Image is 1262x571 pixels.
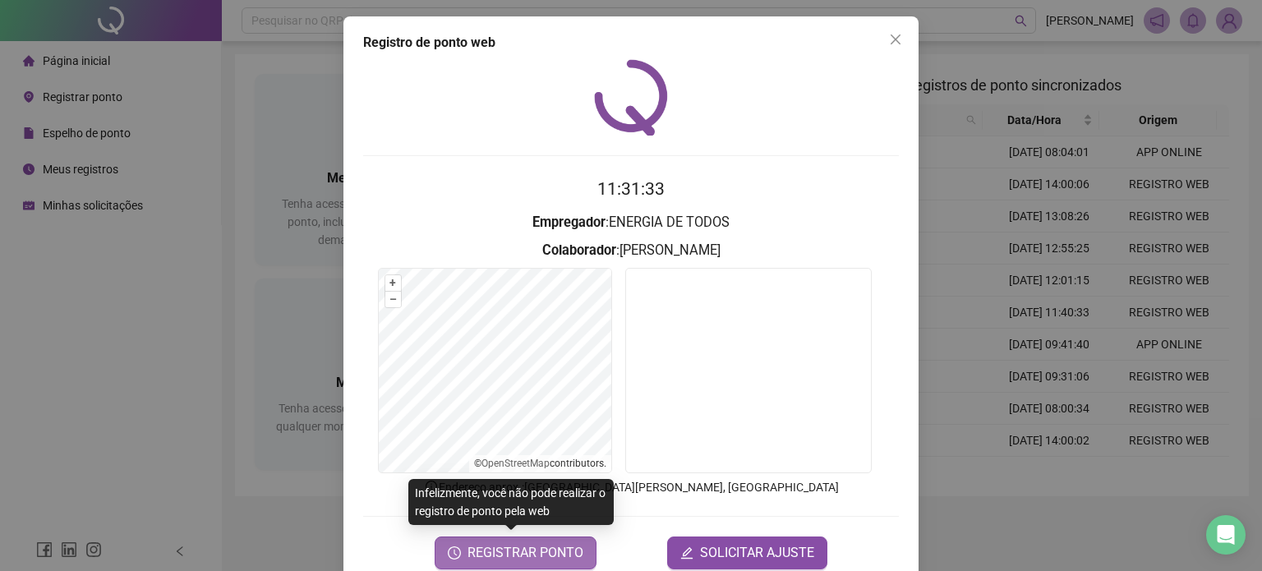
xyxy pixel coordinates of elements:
span: REGISTRAR PONTO [467,543,583,563]
strong: Colaborador [542,242,616,258]
h3: : ENERGIA DE TODOS [363,212,899,233]
button: editSOLICITAR AJUSTE [667,536,827,569]
button: REGISTRAR PONTO [435,536,596,569]
span: edit [680,546,693,559]
time: 11:31:33 [597,179,665,199]
button: Close [882,26,909,53]
span: close [889,33,902,46]
a: OpenStreetMap [481,458,550,469]
div: Registro de ponto web [363,33,899,53]
div: Open Intercom Messenger [1206,515,1246,555]
div: Infelizmente, você não pode realizar o registro de ponto pela web [408,479,614,525]
span: clock-circle [448,546,461,559]
strong: Empregador [532,214,606,230]
p: Endereço aprox. : [GEOGRAPHIC_DATA][PERSON_NAME], [GEOGRAPHIC_DATA] [363,478,899,496]
li: © contributors. [474,458,606,469]
button: – [385,292,401,307]
button: + [385,275,401,291]
img: QRPoint [594,59,668,136]
span: SOLICITAR AJUSTE [700,543,814,563]
h3: : [PERSON_NAME] [363,240,899,261]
